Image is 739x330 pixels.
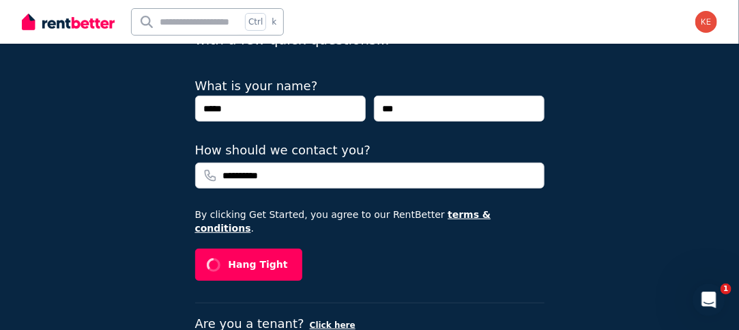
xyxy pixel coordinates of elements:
[245,13,266,31] span: Ctrl
[195,79,318,93] label: What is your name?
[272,16,276,27] span: k
[693,284,725,316] iframe: Intercom live chat
[195,141,371,160] label: How should we contact you?
[195,208,545,235] p: By clicking Get Started, you agree to our RentBetter .
[195,249,302,281] button: Hang Tight
[229,259,288,270] span: Hang Tight
[721,284,731,294] span: 1
[695,11,717,33] img: keylocusc@gmail.com
[22,12,115,32] img: RentBetter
